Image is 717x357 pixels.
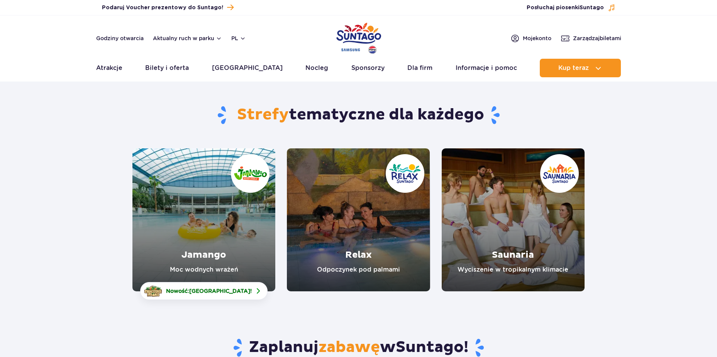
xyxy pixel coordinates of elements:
[140,282,268,300] a: Nowość:[GEOGRAPHIC_DATA]!
[527,4,604,12] span: Posłuchaj piosenki
[523,34,551,42] span: Moje konto
[396,338,464,357] span: Suntago
[456,59,517,77] a: Informacje i pomoc
[336,19,381,55] a: Park of Poland
[102,4,223,12] span: Podaruj Voucher prezentowy do Suntago!
[540,59,621,77] button: Kup teraz
[527,4,615,12] button: Posłuchaj piosenkiSuntago
[132,105,585,125] h1: tematyczne dla każdego
[442,148,585,291] a: Saunaria
[231,34,246,42] button: pl
[132,148,275,291] a: Jamango
[580,5,604,10] span: Suntago
[558,65,589,71] span: Kup teraz
[189,288,250,294] span: [GEOGRAPHIC_DATA]
[153,35,222,41] button: Aktualny ruch w parku
[96,34,144,42] a: Godziny otwarcia
[166,287,252,295] span: Nowość: !
[145,59,189,77] a: Bilety i oferta
[305,59,328,77] a: Nocleg
[102,2,234,13] a: Podaruj Voucher prezentowy do Suntago!
[407,59,432,77] a: Dla firm
[319,338,380,357] span: zabawę
[561,34,621,43] a: Zarządzajbiletami
[287,148,430,291] a: Relax
[510,34,551,43] a: Mojekonto
[237,105,289,124] span: Strefy
[96,59,122,77] a: Atrakcje
[573,34,621,42] span: Zarządzaj biletami
[212,59,283,77] a: [GEOGRAPHIC_DATA]
[351,59,385,77] a: Sponsorzy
